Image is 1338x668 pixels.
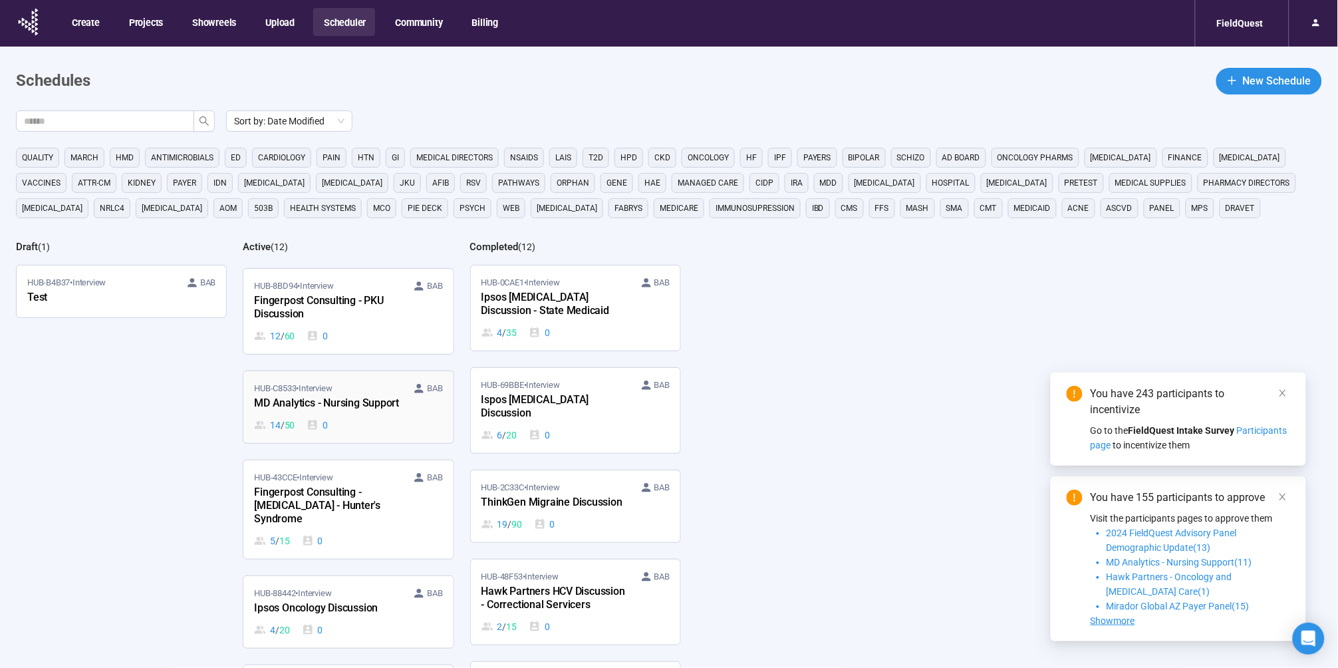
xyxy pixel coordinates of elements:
[654,151,670,164] span: CKD
[506,428,517,442] span: 20
[231,151,241,164] span: ED
[173,176,196,190] span: Payer
[803,151,831,164] span: Payers
[746,151,757,164] span: HF
[534,517,555,532] div: 0
[78,176,110,190] span: ATTR-CM
[100,202,124,215] span: NRLC4
[1115,176,1186,190] span: medical supplies
[254,600,400,617] div: Ipsos Oncology Discussion
[427,382,442,395] span: BAB
[1227,75,1238,86] span: plus
[511,517,522,532] span: 90
[271,242,288,252] span: ( 12 )
[755,176,773,190] span: CIDP
[358,151,374,164] span: HTN
[255,8,304,36] button: Upload
[678,176,738,190] span: managed care
[481,392,628,422] div: Ispos [MEDICAL_DATA] Discussion
[555,151,571,164] span: LAIs
[1129,425,1235,436] strong: FieldQuest Intake Survey
[17,265,226,317] a: HUB-B4B37•Interview BABTest
[481,379,560,392] span: HUB-69BBE • Interview
[182,8,245,36] button: Showreels
[932,176,970,190] span: HOSpital
[254,329,295,343] div: 12
[506,619,517,634] span: 15
[22,151,53,164] span: QUALITY
[506,325,517,340] span: 35
[307,329,328,343] div: 0
[557,176,589,190] span: orphan
[290,202,356,215] span: Health Systems
[416,151,493,164] span: medical directors
[199,116,209,126] span: search
[16,69,90,94] h1: Schedules
[275,623,279,637] span: /
[38,242,50,252] span: ( 1 )
[279,534,290,548] span: 15
[116,151,134,164] span: HMD
[1278,389,1287,398] span: close
[1091,490,1290,506] div: You have 155 participants to approve
[855,176,915,190] span: [MEDICAL_DATA]
[16,241,38,253] h2: Draft
[507,517,511,532] span: /
[285,329,295,343] span: 60
[1243,73,1311,89] span: New Schedule
[279,623,290,637] span: 20
[1091,423,1290,452] div: Go to the to incentivize them
[70,151,98,164] span: March
[27,289,174,307] div: Test
[1067,490,1083,506] span: exclamation-circle
[529,619,550,634] div: 0
[481,517,522,532] div: 19
[466,176,481,190] span: RSV
[1107,557,1252,568] span: MD Analytics - Nursing Support(11)
[688,151,729,164] span: Oncology
[142,202,202,215] span: [MEDICAL_DATA]
[470,241,519,253] h2: Completed
[471,265,680,351] a: HUB-0CAE1•Interview BABIpsos [MEDICAL_DATA] Discussion - State Medicaid4 / 350
[620,151,637,164] span: HPD
[897,151,925,164] span: Schizo
[654,570,670,584] span: BAB
[1168,151,1202,164] span: finance
[254,484,400,528] div: Fingerpost Consulting - [MEDICAL_DATA] - Hunter's Syndrome
[1226,202,1255,215] span: dravet
[471,470,680,542] a: HUB-2C33C•Interview BABThinkGen Migraine Discussion19 / 900
[254,382,332,395] span: HUB-C8533 • Interview
[254,202,273,215] span: 503B
[392,151,399,164] span: GI
[22,176,61,190] span: vaccines
[875,202,889,215] span: FFS
[408,202,442,215] span: PIE Deck
[275,534,279,548] span: /
[537,202,597,215] span: [MEDICAL_DATA]
[1068,202,1089,215] span: acne
[841,202,858,215] span: CMS
[942,151,980,164] span: Ad Board
[946,202,963,215] span: SMA
[22,202,82,215] span: [MEDICAL_DATA]
[313,8,375,36] button: Scheduler
[481,619,517,634] div: 2
[1209,11,1271,36] div: FieldQuest
[61,8,109,36] button: Create
[1091,615,1135,626] span: Showmore
[791,176,803,190] span: IRA
[849,151,880,164] span: Bipolar
[254,471,333,484] span: HUB-43CCE • Interview
[243,460,453,559] a: HUB-43CCE•Interview BABFingerpost Consulting - [MEDICAL_DATA] - Hunter's Syndrome5 / 150
[589,151,603,164] span: T2D
[151,151,213,164] span: antimicrobials
[243,576,453,648] a: HUB-88442•Interview BABIpsos Oncology Discussion4 / 200
[481,289,628,320] div: Ipsos [MEDICAL_DATA] Discussion - State Medicaid
[481,428,517,442] div: 6
[384,8,452,36] button: Community
[254,418,295,432] div: 14
[432,176,449,190] span: AFIB
[481,570,559,584] span: HUB-48F53 • Interview
[529,325,550,340] div: 0
[529,428,550,442] div: 0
